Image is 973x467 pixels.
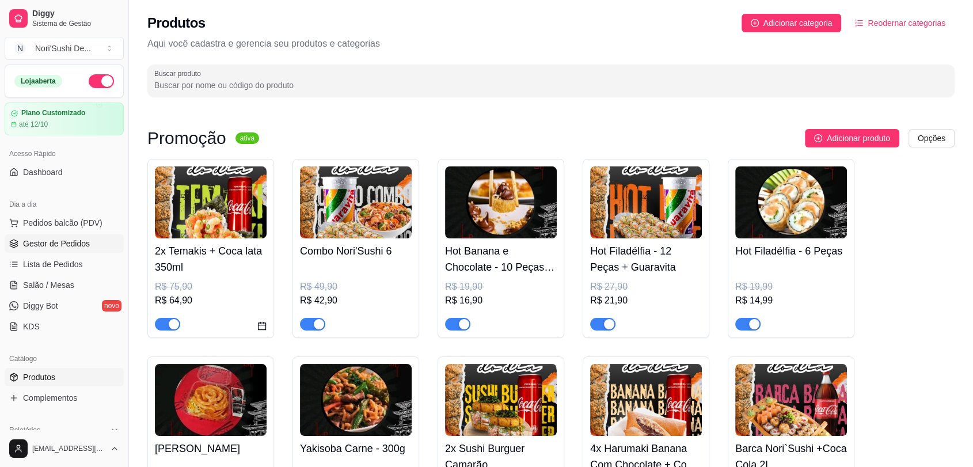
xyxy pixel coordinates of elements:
[23,300,58,312] span: Diggy Bot
[5,195,124,214] div: Dia a dia
[445,294,557,307] div: R$ 16,90
[155,441,267,457] h4: [PERSON_NAME]
[5,276,124,294] a: Salão / Mesas
[300,364,412,436] img: product-image
[9,426,40,435] span: Relatórios
[19,120,48,129] article: até 12/10
[590,280,702,294] div: R$ 27,90
[5,37,124,60] button: Select a team
[155,280,267,294] div: R$ 75,90
[14,43,26,54] span: N
[918,132,945,145] span: Opções
[590,364,702,436] img: product-image
[155,243,267,275] h4: 2x Temakis + Coca lata 350ml
[590,243,702,275] h4: Hot Filadélfia - 12 Peças + Guaravita
[5,145,124,163] div: Acesso Rápido
[742,14,842,32] button: Adicionar categoria
[21,109,85,117] article: Plano Customizado
[257,321,267,331] span: calendar
[14,75,62,88] div: Loja aberta
[5,102,124,135] a: Plano Customizadoaté 12/10
[32,19,119,28] span: Sistema de Gestão
[155,364,267,436] img: product-image
[805,129,899,147] button: Adicionar produto
[868,17,945,29] span: Reodernar categorias
[751,19,759,27] span: plus-circle
[590,166,702,238] img: product-image
[445,364,557,436] img: product-image
[735,364,847,436] img: product-image
[23,392,77,404] span: Complementos
[5,389,124,407] a: Complementos
[300,166,412,238] img: product-image
[445,280,557,294] div: R$ 19,90
[5,234,124,253] a: Gestor de Pedidos
[154,79,948,91] input: Buscar produto
[23,217,102,229] span: Pedidos balcão (PDV)
[5,435,124,462] button: [EMAIL_ADDRESS][DOMAIN_NAME]
[300,294,412,307] div: R$ 42,90
[5,317,124,336] a: KDS
[814,134,822,142] span: plus-circle
[154,69,205,78] label: Buscar produto
[300,441,412,457] h4: Yakisoba Carne - 300g
[300,280,412,294] div: R$ 49,90
[155,166,267,238] img: product-image
[235,132,259,144] sup: ativa
[23,238,90,249] span: Gestor de Pedidos
[23,166,63,178] span: Dashboard
[735,166,847,238] img: product-image
[5,163,124,181] a: Dashboard
[5,214,124,232] button: Pedidos balcão (PDV)
[445,243,557,275] h4: Hot Banana e Chocolate - 10 Peças + Guaravita
[35,43,91,54] div: Nori'Sushi De ...
[147,14,206,32] h2: Produtos
[89,74,114,88] button: Alterar Status
[5,5,124,32] a: DiggySistema de Gestão
[590,294,702,307] div: R$ 21,90
[5,368,124,386] a: Produtos
[147,131,226,145] h3: Promoção
[5,350,124,368] div: Catálogo
[23,371,55,383] span: Produtos
[827,132,890,145] span: Adicionar produto
[300,243,412,259] h4: Combo Nori'Sushi 6
[909,129,955,147] button: Opções
[23,259,83,270] span: Lista de Pedidos
[23,279,74,291] span: Salão / Mesas
[5,255,124,274] a: Lista de Pedidos
[846,14,955,32] button: Reodernar categorias
[147,37,955,51] p: Aqui você cadastra e gerencia seu produtos e categorias
[735,243,847,259] h4: Hot Filadélfia - 6 Peças
[763,17,833,29] span: Adicionar categoria
[735,280,847,294] div: R$ 19,99
[32,9,119,19] span: Diggy
[445,166,557,238] img: product-image
[855,19,863,27] span: ordered-list
[5,297,124,315] a: Diggy Botnovo
[23,321,40,332] span: KDS
[155,294,267,307] div: R$ 64,90
[735,294,847,307] div: R$ 14,99
[32,444,105,453] span: [EMAIL_ADDRESS][DOMAIN_NAME]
